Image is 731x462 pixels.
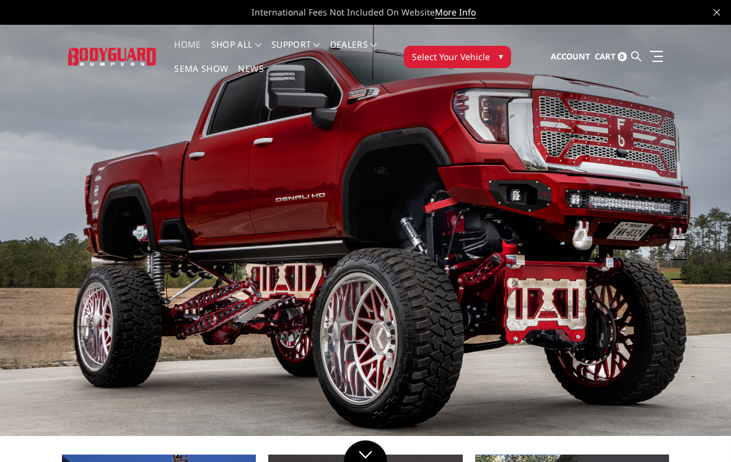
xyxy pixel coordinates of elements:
[330,40,377,64] a: Dealers
[674,181,686,201] button: 1 of 5
[435,6,476,19] a: More Info
[211,40,261,64] a: shop all
[551,40,590,74] a: Account
[174,64,228,89] a: SEMA Show
[674,260,686,280] button: 5 of 5
[551,51,590,62] span: Account
[595,51,616,62] span: Cart
[618,52,627,61] span: 0
[271,40,320,64] a: Support
[238,64,263,89] a: News
[499,50,503,63] span: ▾
[674,220,686,240] button: 3 of 5
[674,240,686,260] button: 4 of 5
[404,46,511,68] button: Select Your Vehicle
[412,50,490,63] span: Select Your Vehicle
[674,201,686,220] button: 2 of 5
[174,40,201,64] a: Home
[595,40,627,74] a: Cart 0
[68,48,157,65] img: BODYGUARD BUMPERS
[344,440,387,462] a: Click to Down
